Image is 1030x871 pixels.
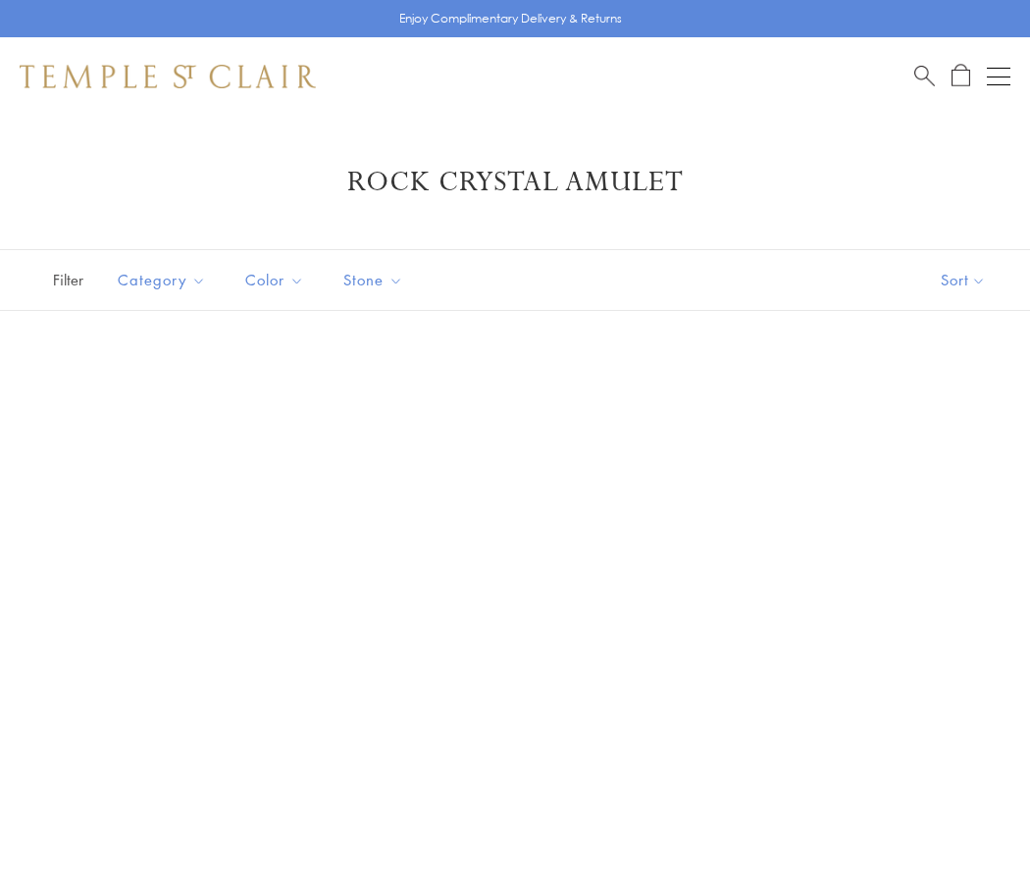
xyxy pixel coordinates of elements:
[334,268,418,292] span: Stone
[108,268,221,292] span: Category
[329,258,418,302] button: Stone
[235,268,319,292] span: Color
[897,250,1030,310] button: Show sort by
[987,65,1010,88] button: Open navigation
[103,258,221,302] button: Category
[20,65,316,88] img: Temple St. Clair
[49,165,981,200] h1: Rock Crystal Amulet
[231,258,319,302] button: Color
[399,9,622,28] p: Enjoy Complimentary Delivery & Returns
[914,64,935,88] a: Search
[952,64,970,88] a: Open Shopping Bag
